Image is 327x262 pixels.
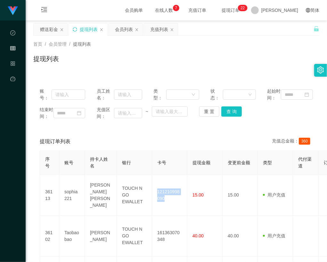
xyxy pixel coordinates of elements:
[33,42,42,47] span: 首页
[117,175,152,216] td: TOUCH N GO EWALLET
[10,27,15,40] i: 图标: check-circle-o
[59,216,85,257] td: Taobaobao
[228,160,250,165] span: 变更前金额
[243,5,245,11] p: 2
[152,175,187,216] td: 121210998090
[142,108,152,115] span: ~
[114,108,142,118] input: 请输入最小值为
[10,61,15,118] span: 产品管理
[122,160,131,165] span: 银行
[223,216,258,257] td: 40.00
[173,5,179,11] sup: 7
[114,89,142,100] input: 请输入
[10,73,15,137] a: 图标: dashboard平台首页
[33,0,55,21] i: 图标: menu-unfold
[59,175,85,216] td: sophia221
[100,28,103,32] i: 图标: close
[40,106,53,120] span: 结束时间：
[185,8,209,12] span: 充值订单
[299,138,310,145] span: 360
[69,42,70,47] span: /
[40,23,58,35] div: 赠送彩金
[135,28,139,32] i: 图标: close
[8,6,18,15] img: logo.9652507e.png
[40,138,70,145] span: 提现订单列表
[248,93,252,97] i: 图标: down
[10,58,15,71] i: 图标: appstore-o
[153,88,166,101] span: 类型：
[175,5,177,11] p: 7
[60,28,64,32] i: 图标: close
[157,160,166,165] span: 卡号
[192,93,195,97] i: 图标: down
[40,88,52,101] span: 账号：
[73,42,91,47] span: 提现列表
[223,175,258,216] td: 15.00
[305,92,309,97] i: 图标: calendar
[49,42,67,47] span: 会员管理
[150,23,168,35] div: 充值列表
[45,42,46,47] span: /
[152,216,187,257] td: 161363070348
[85,216,117,257] td: [PERSON_NAME]
[170,28,174,32] i: 图标: close
[210,88,223,101] span: 状态：
[152,106,188,117] input: 请输入最大值为
[97,88,114,101] span: 员工姓名：
[90,157,108,168] span: 持卡人姓名
[317,66,324,73] i: 图标: setting
[192,160,210,165] span: 提现金额
[218,8,243,12] span: 提现订单
[306,8,310,12] i: 图标: global
[10,46,15,103] span: 会员管理
[152,8,176,12] span: 在线人数
[40,216,59,257] td: 36102
[10,43,15,56] i: 图标: table
[267,88,281,101] span: 起始时间：
[298,157,312,168] span: 代付渠道
[115,23,133,35] div: 会员列表
[10,31,15,88] span: 数据中心
[80,23,98,35] div: 提现列表
[238,5,247,11] sup: 22
[73,27,77,32] i: 图标: sync
[85,175,117,216] td: [PERSON_NAME] [PERSON_NAME]
[263,160,272,165] span: 类型
[263,192,285,197] span: 用户充值
[64,160,73,165] span: 账号
[241,5,243,11] p: 2
[117,216,152,257] td: TOUCH N GO EWALLET
[192,192,204,197] span: 15.00
[33,54,59,64] h1: 提现列表
[97,106,114,120] span: 充值区间：
[40,175,59,216] td: 36113
[52,89,85,100] input: 请输入
[77,111,81,115] i: 图标: calendar
[272,138,313,145] div: 充值总金额：
[45,157,50,168] span: 序号
[192,233,204,238] span: 40.00
[221,106,242,117] button: 查 询
[314,26,319,32] i: 图标: unlock
[199,106,220,117] button: 重 置
[263,233,285,238] span: 用户充值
